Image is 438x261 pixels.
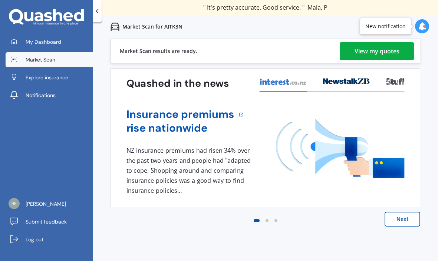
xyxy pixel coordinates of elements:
img: media image [276,119,405,178]
div: NZ insurance premiums had risen 34% over the past two years and people had "adapted to cope. Shop... [126,146,253,195]
a: Market Scan [6,52,93,67]
img: car.f15378c7a67c060ca3f3.svg [111,22,119,31]
span: My Dashboard [26,38,61,46]
a: Notifications [6,88,93,103]
span: Submit feedback [26,218,67,225]
span: Log out [26,236,43,243]
div: View my quotes [355,42,399,60]
a: Submit feedback [6,214,93,229]
span: Notifications [26,92,56,99]
span: Market Scan [26,56,55,63]
button: Next [385,212,420,227]
a: Log out [6,232,93,247]
div: Market Scan results are ready. [120,39,197,63]
a: View my quotes [340,42,414,60]
h3: Quashed in the news [126,77,229,90]
a: Explore insurance [6,70,93,85]
span: [PERSON_NAME] [26,200,66,208]
p: Market Scan for AITK3N [122,23,182,30]
a: My Dashboard [6,34,93,49]
a: Insurance premiums [126,108,234,121]
span: Explore insurance [26,74,68,81]
div: New notification [365,23,406,30]
img: d6015a5ad08fdbd35e0f6d29569b4a73 [9,198,20,209]
a: [PERSON_NAME] [6,196,93,211]
a: rise nationwide [126,121,234,135]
